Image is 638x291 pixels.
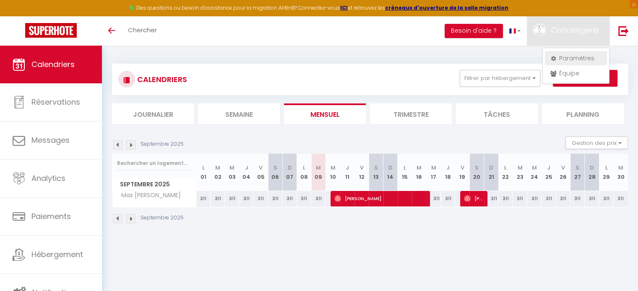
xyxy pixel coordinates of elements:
[475,164,479,172] abbr: S
[239,191,253,206] div: 311
[211,154,225,191] th: 02
[297,191,311,206] div: 311
[542,103,624,124] li: Planning
[311,191,326,206] div: 311
[441,154,455,191] th: 18
[211,191,225,206] div: 311
[340,154,354,191] th: 11
[297,154,311,191] th: 08
[7,3,32,28] button: Ouvrir le widget de chat LiveChat
[330,164,335,172] abbr: M
[202,164,205,172] abbr: L
[215,164,220,172] abbr: M
[225,154,239,191] th: 03
[605,164,607,172] abbr: L
[455,154,469,191] th: 19
[504,164,507,172] abbr: L
[31,249,83,260] span: Hébergement
[431,164,436,172] abbr: M
[547,164,550,172] abbr: J
[370,103,452,124] li: Trimestre
[565,136,628,149] button: Gestion des prix
[340,4,348,11] a: ICI
[599,154,613,191] th: 29
[259,164,263,172] abbr: V
[545,66,607,80] a: Équipe
[461,164,464,172] abbr: V
[618,164,623,172] abbr: M
[464,191,484,206] span: [PERSON_NAME]
[31,97,80,107] span: Réservations
[532,164,537,172] abbr: M
[542,154,556,191] th: 25
[618,26,629,36] img: logout
[128,26,157,34] span: Chercher
[254,191,268,206] div: 311
[31,173,65,183] span: Analytics
[556,191,570,206] div: 311
[484,191,498,206] div: 311
[117,156,191,171] input: Rechercher un logement...
[31,211,71,221] span: Paiements
[31,59,75,70] span: Calendriers
[489,164,493,172] abbr: D
[445,24,503,38] button: Besoin d'aide ?
[585,154,599,191] th: 28
[518,164,523,172] abbr: M
[273,164,277,172] abbr: S
[404,164,406,172] abbr: L
[513,191,527,206] div: 311
[527,16,609,46] a: ... Conciergerie
[112,178,196,191] span: Septembre 2025
[225,191,239,206] div: 311
[282,154,297,191] th: 07
[245,164,248,172] abbr: J
[527,154,542,191] th: 24
[398,154,412,191] th: 15
[556,154,570,191] th: 26
[316,164,321,172] abbr: M
[268,191,282,206] div: 311
[533,24,546,36] img: ...
[498,191,513,206] div: 311
[542,191,556,206] div: 311
[288,164,292,172] abbr: D
[374,164,378,172] abbr: S
[346,164,349,172] abbr: J
[484,154,498,191] th: 21
[441,191,455,206] div: 311
[614,191,628,206] div: 311
[460,70,540,87] button: Filtrer par hébergement
[284,103,366,124] li: Mensuel
[599,191,613,206] div: 311
[551,25,599,35] span: Conciergerie
[576,164,579,172] abbr: S
[585,191,599,206] div: 311
[427,191,441,206] div: 311
[590,164,594,172] abbr: D
[196,154,211,191] th: 01
[326,154,340,191] th: 10
[141,140,184,148] p: Septembre 2025
[513,154,527,191] th: 23
[239,154,253,191] th: 04
[196,191,211,206] div: 311
[427,154,441,191] th: 17
[369,154,383,191] th: 13
[229,164,234,172] abbr: M
[527,191,542,206] div: 311
[112,103,194,124] li: Journalier
[354,154,369,191] th: 12
[122,16,163,46] a: Chercher
[31,135,70,145] span: Messages
[303,164,305,172] abbr: L
[545,51,607,65] a: Paramètres
[268,154,282,191] th: 06
[412,154,426,191] th: 16
[469,154,484,191] th: 20
[141,214,184,222] p: Septembre 2025
[25,23,77,38] img: Super Booking
[570,154,585,191] th: 27
[334,191,427,206] span: [PERSON_NAME]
